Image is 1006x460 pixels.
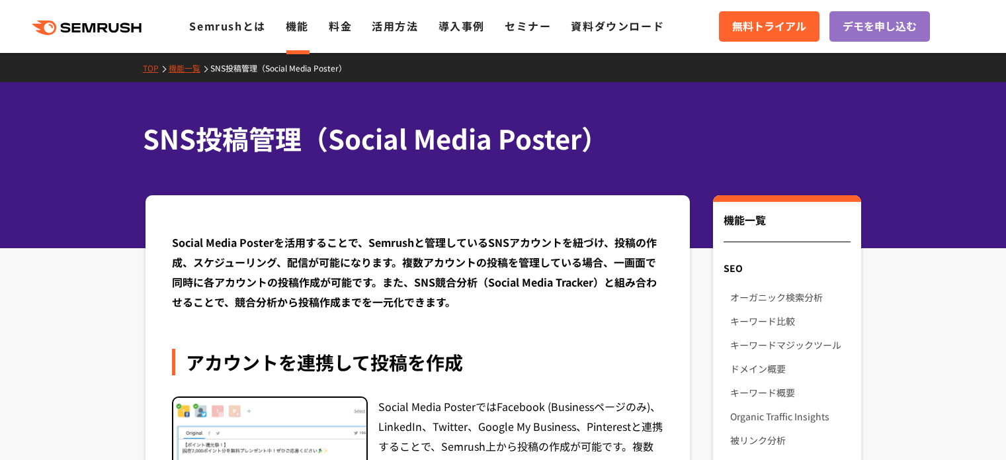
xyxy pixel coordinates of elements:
[829,11,930,42] a: デモを申し込む
[571,18,664,34] a: 資料ダウンロード
[843,18,917,35] span: デモを申し込む
[172,349,664,375] div: アカウントを連携して投稿を作成
[143,119,851,158] h1: SNS投稿管理（Social Media Poster）
[713,256,860,280] div: SEO
[210,62,356,73] a: SNS投稿管理（Social Media Poster）
[143,62,169,73] a: TOP
[505,18,551,34] a: セミナー
[732,18,806,35] span: 無料トライアル
[329,18,352,34] a: 料金
[286,18,309,34] a: 機能
[724,212,850,242] div: 機能一覧
[372,18,418,34] a: 活用方法
[172,232,664,312] div: Social Media Posterを活用することで、Semrushと管理しているSNSアカウントを紐づけ、投稿の作成、スケジューリング、配信が可能になります。複数アカウントの投稿を管理してい...
[730,333,850,357] a: キーワードマジックツール
[730,404,850,428] a: Organic Traffic Insights
[730,357,850,381] a: ドメイン概要
[730,285,850,309] a: オーガニック検索分析
[169,62,210,73] a: 機能一覧
[730,428,850,452] a: 被リンク分析
[730,381,850,404] a: キーワード概要
[189,18,265,34] a: Semrushとは
[730,309,850,333] a: キーワード比較
[439,18,485,34] a: 導入事例
[719,11,819,42] a: 無料トライアル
